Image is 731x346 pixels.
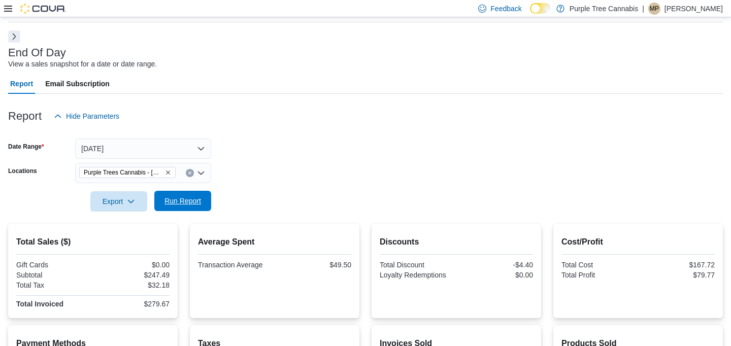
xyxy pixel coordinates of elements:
label: Date Range [8,143,44,151]
span: Export [96,191,141,212]
span: Run Report [164,196,201,206]
div: Matt Piotrowicz [648,3,660,15]
button: Export [90,191,147,212]
div: Transaction Average [198,261,273,269]
button: Hide Parameters [50,106,123,126]
div: $247.49 [95,271,170,279]
img: Cova [20,4,66,14]
span: Purple Trees Cannabis - Mississauga [79,167,176,178]
div: View a sales snapshot for a date or date range. [8,59,157,70]
h3: End Of Day [8,47,66,59]
p: [PERSON_NAME] [664,3,723,15]
h2: Discounts [380,236,533,248]
div: Total Cost [561,261,636,269]
span: Feedback [490,4,521,14]
span: Hide Parameters [66,111,119,121]
div: $0.00 [95,261,170,269]
div: $79.77 [640,271,715,279]
p: | [642,3,644,15]
span: MP [650,3,659,15]
div: $167.72 [640,261,715,269]
div: -$4.40 [458,261,533,269]
div: Total Tax [16,281,91,289]
button: Clear input [186,169,194,177]
h2: Total Sales ($) [16,236,170,248]
div: Subtotal [16,271,91,279]
span: Purple Trees Cannabis - [GEOGRAPHIC_DATA] [84,167,163,178]
h2: Cost/Profit [561,236,715,248]
button: Run Report [154,191,211,211]
strong: Total Invoiced [16,300,63,308]
div: $49.50 [277,261,351,269]
span: Email Subscription [45,74,110,94]
div: Total Profit [561,271,636,279]
button: Next [8,30,20,43]
input: Dark Mode [530,3,551,14]
label: Locations [8,167,37,175]
div: Gift Cards [16,261,91,269]
p: Purple Tree Cannabis [570,3,638,15]
span: Report [10,74,33,94]
button: Open list of options [197,169,205,177]
button: [DATE] [75,139,211,159]
h3: Report [8,110,42,122]
div: $279.67 [95,300,170,308]
div: $0.00 [458,271,533,279]
div: Loyalty Redemptions [380,271,454,279]
h2: Average Spent [198,236,351,248]
div: Total Discount [380,261,454,269]
button: Remove Purple Trees Cannabis - Mississauga from selection in this group [165,169,171,176]
div: $32.18 [95,281,170,289]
